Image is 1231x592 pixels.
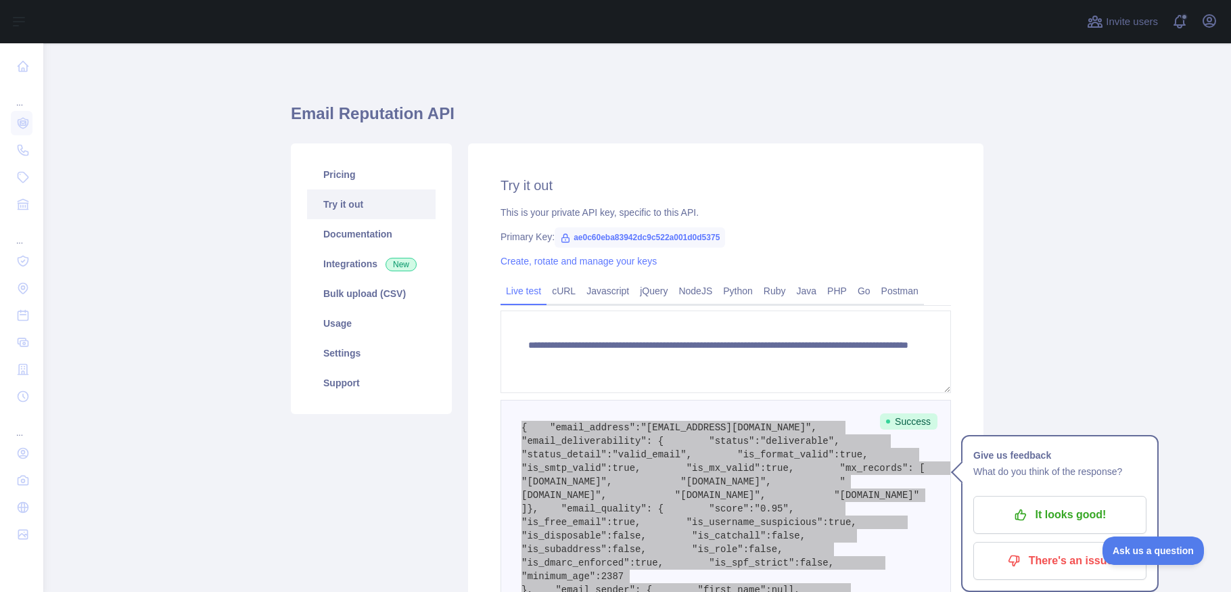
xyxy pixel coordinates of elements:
span: 2387 [601,571,624,582]
span: , [601,490,607,501]
span: , [641,544,646,555]
span: : [766,530,771,541]
h2: Try it out [501,176,951,195]
span: , [812,422,817,433]
span: "0.95" [755,503,789,514]
span: "is_free_email" [521,517,607,528]
span: true [766,463,789,474]
span: : [630,557,635,568]
h1: Email Reputation API [291,103,983,135]
a: jQuery [634,280,673,302]
span: "[DOMAIN_NAME]" [675,490,760,501]
span: : { [647,436,664,447]
span: "is_catchall" [692,530,766,541]
span: , [766,476,771,487]
a: Javascript [581,280,634,302]
span: , [607,476,612,487]
a: Postman [876,280,924,302]
span: : [607,544,612,555]
span: : [743,544,749,555]
span: false [749,544,777,555]
a: PHP [822,280,852,302]
span: false [612,530,641,541]
span: : [834,449,839,460]
span: , [829,557,834,568]
span: , [777,544,783,555]
span: true [840,449,863,460]
span: , [851,517,856,528]
a: Java [791,280,822,302]
div: This is your private API key, specific to this API. [501,206,951,219]
iframe: Toggle Customer Support [1102,537,1204,565]
p: What do you think of the response? [973,463,1146,480]
span: "is_format_valid" [737,449,834,460]
a: Ruby [758,280,791,302]
span: "status" [709,436,754,447]
a: Bulk upload (CSV) [307,279,436,309]
span: Success [880,413,937,430]
div: ... [11,411,32,438]
a: NodeJS [673,280,718,302]
span: Invite users [1106,14,1158,30]
button: Invite users [1084,11,1161,32]
div: ... [11,219,32,246]
a: Try it out [307,189,436,219]
a: Live test [501,280,547,302]
span: true [612,517,635,528]
span: : [607,530,612,541]
span: "[DOMAIN_NAME]" [834,490,919,501]
a: Settings [307,338,436,368]
span: }, [527,503,538,514]
span: : [607,463,612,474]
a: Usage [307,309,436,338]
span: , [789,463,794,474]
span: "is_role" [692,544,743,555]
h1: Give us feedback [973,447,1146,463]
span: "is_disposable" [521,530,607,541]
span: "deliverable" [760,436,834,447]
span: : [607,449,612,460]
span: : [794,557,799,568]
a: Go [852,280,876,302]
a: Support [307,368,436,398]
span: , [862,449,868,460]
span: , [834,436,839,447]
span: , [800,530,806,541]
span: : { [647,503,664,514]
span: , [641,530,646,541]
span: "email_deliverability" [521,436,647,447]
span: : [755,436,760,447]
span: "status_detail" [521,449,607,460]
span: : [635,422,641,433]
span: "email_quality" [561,503,647,514]
span: { [521,422,527,433]
a: Create, rotate and manage your keys [501,256,657,267]
span: false [612,544,641,555]
span: : [822,517,828,528]
span: "score" [709,503,749,514]
span: "[EMAIL_ADDRESS][DOMAIN_NAME]" [641,422,811,433]
span: true [829,517,852,528]
span: true [612,463,635,474]
span: "is_spf_strict" [709,557,794,568]
a: cURL [547,280,581,302]
span: "valid_email" [612,449,686,460]
span: : [749,503,754,514]
span: false [800,557,829,568]
div: Primary Key: [501,230,951,244]
span: "is_username_suspicious" [687,517,823,528]
span: , [635,463,641,474]
a: Pricing [307,160,436,189]
span: : [ [908,463,925,474]
span: : [760,463,766,474]
span: "[DOMAIN_NAME]" [521,476,607,487]
span: , [760,490,766,501]
span: "mx_records" [840,463,908,474]
span: New [386,258,417,271]
span: ae0c60eba83942dc9c522a001d0d5375 [555,227,725,248]
span: : [607,517,612,528]
a: Python [718,280,758,302]
div: ... [11,81,32,108]
a: Documentation [307,219,436,249]
span: "email_address" [550,422,635,433]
